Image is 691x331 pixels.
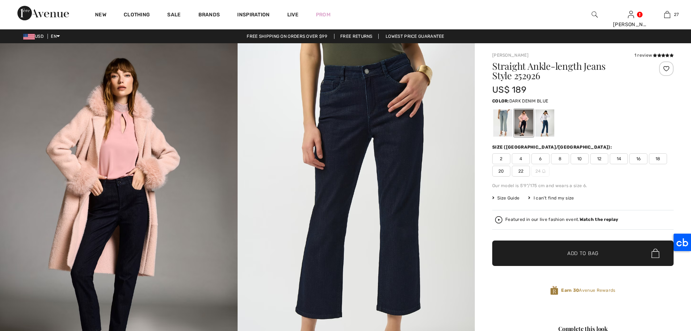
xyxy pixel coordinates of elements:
[287,11,299,19] a: Live
[561,287,615,294] span: Avenue Rewards
[495,216,502,223] img: Watch the replay
[610,153,628,164] span: 14
[649,153,667,164] span: 18
[380,34,450,39] a: Lowest Price Guarantee
[531,153,550,164] span: 6
[492,61,643,80] h1: Straight Ankle-length Jeans Style 252926
[509,98,548,104] span: DARK DENIM BLUE
[492,53,528,58] a: [PERSON_NAME]
[664,10,670,19] img: My Bag
[492,144,613,150] div: Size ([GEOGRAPHIC_DATA]/[GEOGRAPHIC_DATA]):
[535,109,554,137] div: Denim Medium Blue
[634,52,674,58] div: 1 review
[561,288,579,293] strong: Earn 30
[628,11,634,18] a: Sign In
[492,85,526,95] span: US$ 189
[571,153,589,164] span: 10
[505,217,618,222] div: Featured in our live fashion event.
[17,6,69,20] img: 1ère Avenue
[334,34,379,39] a: Free Returns
[492,153,510,164] span: 2
[651,249,659,258] img: Bag.svg
[492,166,510,177] span: 20
[241,34,333,39] a: Free shipping on orders over $99
[613,21,649,28] div: [PERSON_NAME]
[23,34,46,39] span: USD
[531,166,550,177] span: 24
[512,166,530,177] span: 22
[492,98,509,104] span: Color:
[198,12,220,19] a: Brands
[580,217,618,222] strong: Watch the replay
[316,11,330,19] a: Prom
[674,11,679,18] span: 27
[649,10,685,19] a: 27
[492,241,674,266] button: Add to Bag
[628,10,634,19] img: My Info
[51,34,60,39] span: EN
[629,153,647,164] span: 16
[528,195,574,201] div: I can't find my size
[590,153,608,164] span: 12
[492,195,519,201] span: Size Guide
[592,10,598,19] img: search the website
[514,109,533,137] div: DARK DENIM BLUE
[512,153,530,164] span: 4
[167,12,181,19] a: Sale
[95,12,106,19] a: New
[493,109,512,137] div: LIGHT BLUE DENIM
[550,286,558,295] img: Avenue Rewards
[237,12,270,19] span: Inspiration
[23,34,35,40] img: US Dollar
[542,169,546,173] img: ring-m.svg
[124,12,150,19] a: Clothing
[567,250,599,257] span: Add to Bag
[551,153,569,164] span: 8
[492,182,674,189] div: Our model is 5'9"/175 cm and wears a size 6.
